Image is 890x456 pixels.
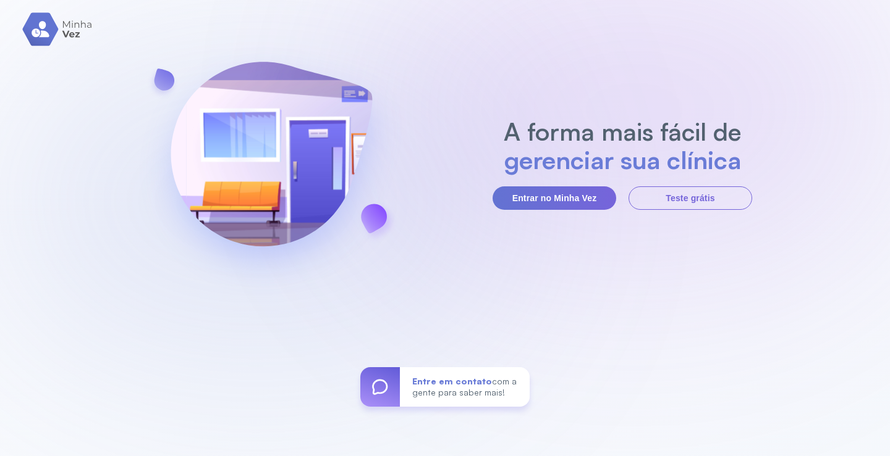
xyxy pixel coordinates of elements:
[22,12,93,46] img: logo.svg
[493,186,616,210] button: Entrar no Minha Vez
[138,29,405,297] img: banner-login.svg
[400,367,530,407] div: com a gente para saber mais!
[360,367,530,407] a: Entre em contatocom a gente para saber mais!
[629,186,752,210] button: Teste grátis
[498,146,748,174] h2: gerenciar sua clínica
[412,376,492,386] span: Entre em contato
[498,117,748,146] h2: A forma mais fácil de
